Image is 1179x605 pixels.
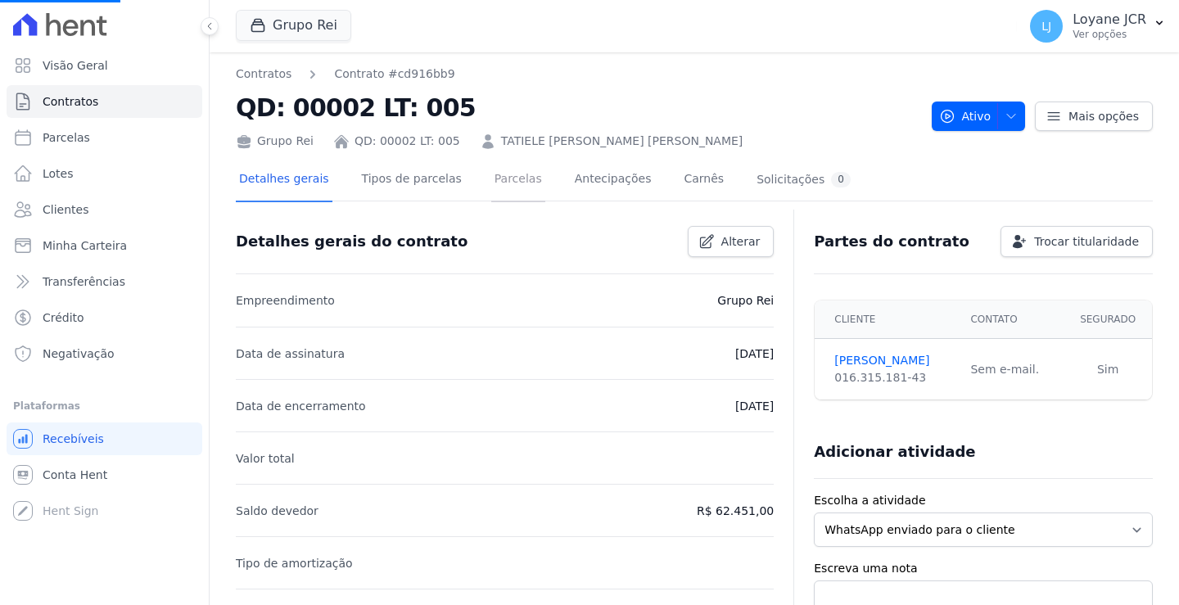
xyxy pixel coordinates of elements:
[814,232,969,251] h3: Partes do contrato
[814,442,975,462] h3: Adicionar atividade
[7,193,202,226] a: Clientes
[1034,233,1139,250] span: Trocar titularidade
[236,449,295,468] p: Valor total
[753,159,854,202] a: Solicitações0
[236,89,919,126] h2: QD: 00002 LT: 005
[236,553,353,573] p: Tipo de amortização
[236,65,919,83] nav: Breadcrumb
[43,93,98,110] span: Contratos
[236,291,335,310] p: Empreendimento
[43,165,74,182] span: Lotes
[697,501,774,521] p: R$ 62.451,00
[43,309,84,326] span: Crédito
[960,339,1064,400] td: Sem e-mail.
[7,157,202,190] a: Lotes
[43,345,115,362] span: Negativação
[359,159,465,202] a: Tipos de parcelas
[1041,20,1051,32] span: LJ
[43,467,107,483] span: Conta Hent
[43,431,104,447] span: Recebíveis
[7,265,202,298] a: Transferências
[7,49,202,82] a: Visão Geral
[43,273,125,290] span: Transferências
[43,129,90,146] span: Parcelas
[236,501,318,521] p: Saldo devedor
[831,172,851,187] div: 0
[757,172,851,187] div: Solicitações
[814,560,1153,577] label: Escreva uma nota
[236,65,291,83] a: Contratos
[814,492,1153,509] label: Escolha a atividade
[236,10,351,41] button: Grupo Rei
[932,102,1026,131] button: Ativo
[236,232,468,251] h3: Detalhes gerais do contrato
[236,396,366,416] p: Data de encerramento
[7,301,202,334] a: Crédito
[721,233,761,250] span: Alterar
[1017,3,1179,49] button: LJ Loyane JCR Ver opções
[7,422,202,455] a: Recebíveis
[1073,28,1146,41] p: Ver opções
[7,121,202,154] a: Parcelas
[13,396,196,416] div: Plataformas
[7,458,202,491] a: Conta Hent
[571,159,655,202] a: Antecipações
[834,369,951,386] div: 016.315.181-43
[1068,108,1139,124] span: Mais opções
[43,237,127,254] span: Minha Carteira
[717,291,774,310] p: Grupo Rei
[236,159,332,202] a: Detalhes gerais
[7,229,202,262] a: Minha Carteira
[236,344,345,363] p: Data de assinatura
[7,85,202,118] a: Contratos
[735,396,774,416] p: [DATE]
[834,352,951,369] a: [PERSON_NAME]
[334,65,454,83] a: Contrato #cd916bb9
[7,337,202,370] a: Negativação
[43,201,88,218] span: Clientes
[1001,226,1153,257] a: Trocar titularidade
[43,57,108,74] span: Visão Geral
[1035,102,1153,131] a: Mais opções
[960,300,1064,339] th: Contato
[236,65,455,83] nav: Breadcrumb
[1064,339,1152,400] td: Sim
[1064,300,1152,339] th: Segurado
[735,344,774,363] p: [DATE]
[815,300,960,339] th: Cliente
[501,133,743,150] a: TATIELE [PERSON_NAME] [PERSON_NAME]
[355,133,460,150] a: QD: 00002 LT: 005
[491,159,545,202] a: Parcelas
[236,133,314,150] div: Grupo Rei
[939,102,992,131] span: Ativo
[688,226,775,257] a: Alterar
[1073,11,1146,28] p: Loyane JCR
[680,159,727,202] a: Carnês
